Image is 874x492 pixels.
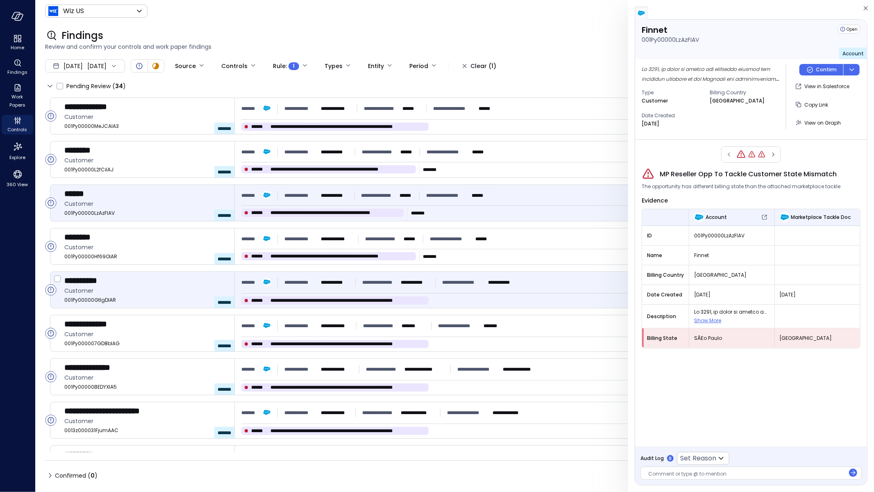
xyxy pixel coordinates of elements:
span: Customer [64,156,228,165]
span: 34 [115,82,123,90]
span: Findings [61,29,103,42]
p: Set Reason [680,453,716,463]
span: Review and confirm your controls and work paper findings [45,42,864,51]
img: Account [694,212,704,222]
img: salesforce [637,9,645,17]
span: Date Created [647,291,684,299]
img: Icon [48,6,58,16]
span: Customer [64,373,228,382]
span: Account [842,50,864,57]
div: Open [45,371,57,383]
p: Customer [642,97,668,105]
span: Finnet [694,251,770,260]
p: Wiz US [63,6,84,16]
span: View on Graph [804,119,841,126]
div: In Progress [151,61,161,71]
div: In 2014, in order to expand its corporate culture and technical services to the American and inte... [642,64,779,84]
div: MP Reseller Opp To Order Form Customer Billing City Mismatch [758,150,766,159]
span: Pending Review [66,80,126,93]
div: Rule : [273,59,299,73]
div: Home [2,33,33,52]
span: SÃ£o Paulo [694,334,770,342]
span: Controls [8,125,27,134]
span: 001Py00000MeJCAIA3 [64,122,228,130]
div: Explore [2,139,33,162]
img: Marketplace Tackle Doc [780,212,790,222]
p: [DATE] [642,120,659,128]
span: Lo 3291, ip dolor si ametco adi elitseddo eiusmod tem incididun utlabore et dol Magnaali eni admi... [642,66,779,358]
div: MP Reseller Opp To Order Form Customer State Mismatch [748,150,756,159]
div: Period [409,59,428,73]
span: 0013z000031FjumAAC [64,426,228,435]
span: 001Py000007GD8bIAG [64,339,228,348]
span: Account [706,213,727,221]
div: Source [175,59,196,73]
span: Billing State [647,334,684,342]
span: The opportunity has different billing state than the attached marketplace tackle [642,182,840,191]
div: ( ) [88,471,98,480]
p: 0 [669,456,672,462]
div: Controls [221,59,247,73]
div: Types [325,59,343,73]
button: Clear (1) [456,59,503,73]
span: 1 [293,62,295,70]
span: Billing Country [647,271,684,279]
div: MP Reseller Opp To Tackle Customer State Mismatch [736,150,746,159]
div: Work Papers [2,82,33,110]
span: Evidence [642,196,668,205]
span: [GEOGRAPHIC_DATA] [694,271,770,279]
span: Customer [64,243,228,252]
span: ID [647,232,684,240]
div: Open [45,110,57,122]
button: Copy Link [793,98,831,112]
button: dropdown-icon-button [843,64,860,75]
div: Open [134,61,144,71]
span: MP Reseller Opp To Tackle Customer State Mismatch [660,169,837,179]
span: 001Py00000BEDYXIA5 [64,383,228,391]
button: View in Salesforce [793,80,853,93]
span: Customer [64,330,228,339]
span: Home [11,43,24,52]
div: Open [45,241,57,252]
span: Customer [64,286,228,295]
div: Open [45,154,57,165]
span: Customer [64,112,228,121]
p: Finnet [642,25,699,35]
span: Copy Link [804,101,828,108]
div: Clear (1) [470,61,496,71]
span: Marketplace Tackle Doc [791,213,851,221]
span: Show More [694,317,721,324]
span: Type [642,89,703,97]
span: Findings [7,68,27,76]
div: Open [838,25,860,34]
div: Open [45,197,57,209]
span: Date Created [642,112,703,120]
button: View on Graph [793,116,844,130]
span: Explore [9,153,25,162]
div: Button group with a nested menu [799,64,860,75]
span: [DATE] [780,291,855,299]
span: Name [647,251,684,260]
span: Customer [64,417,228,426]
span: 001Py00000LzAzFIAV [64,209,228,217]
span: 360 View [7,180,28,189]
span: 001Py00000L2fCiIAJ [64,166,228,174]
span: 001Py00000GtlgDIAR [64,296,228,304]
div: Open [45,284,57,296]
span: [GEOGRAPHIC_DATA] [780,334,855,342]
span: [DATE] [64,61,83,71]
span: [DATE] [694,291,770,299]
div: Open [45,328,57,339]
span: 0 [91,471,95,480]
span: Confirmed [55,469,98,482]
span: Description [647,312,684,321]
span: 001Py00000LzAzFIAV [694,232,770,240]
p: Confirm [816,66,837,74]
div: Controls [2,115,33,134]
div: 360 View [2,167,33,189]
p: [GEOGRAPHIC_DATA] [710,97,765,105]
p: View in Salesforce [804,82,849,91]
div: ( ) [112,82,126,91]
